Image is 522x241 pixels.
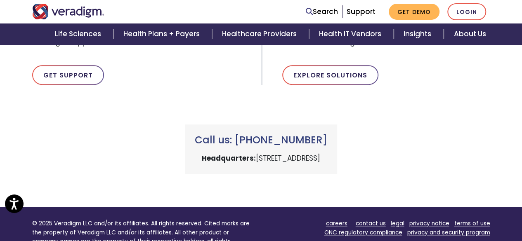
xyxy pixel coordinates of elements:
[306,6,338,17] a: Search
[389,4,439,20] a: Get Demo
[45,23,113,44] a: Life Sciences
[391,220,404,227] a: legal
[202,153,256,163] strong: Headquarters:
[195,153,327,164] p: [STREET_ADDRESS]
[409,220,449,227] a: privacy notice
[454,220,490,227] a: terms of use
[32,65,104,85] a: Get Support
[324,229,402,236] a: ONC regulatory compliance
[32,4,104,19] img: Veradigm logo
[326,220,347,227] a: careers
[394,23,444,44] a: Insights
[309,23,394,44] a: Health IT Vendors
[195,134,327,146] h3: Call us: [PHONE_NUMBER]
[407,229,490,236] a: privacy and security program
[347,7,376,16] a: Support
[113,23,212,44] a: Health Plans + Payers
[356,220,386,227] a: contact us
[447,3,486,20] a: Login
[282,65,378,85] a: Explore Solutions
[444,23,496,44] a: About Us
[212,23,309,44] a: Healthcare Providers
